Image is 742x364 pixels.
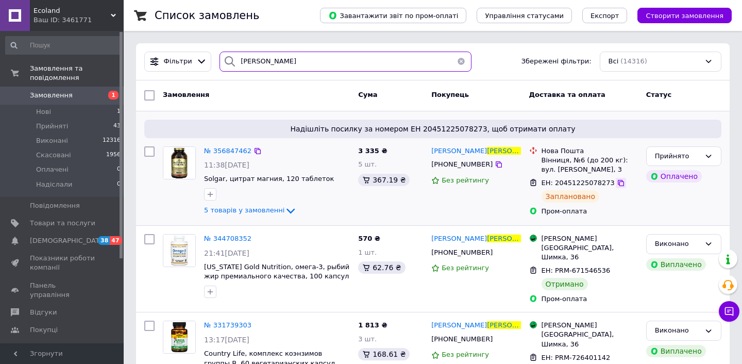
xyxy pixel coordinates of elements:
div: 168.61 ₴ [358,348,410,360]
a: Solgar, цитрат магния, 120 таблеток [204,175,334,183]
span: 47 [110,236,122,245]
div: Виконано [655,239,700,250]
span: Статус [646,91,672,98]
span: [PERSON_NAME] [431,321,487,329]
span: 12316 [103,136,121,145]
div: Прийнято [655,151,700,162]
span: 3 шт. [358,335,377,343]
span: Доставка та оплата [529,91,605,98]
a: № 344708352 [204,235,251,242]
a: [US_STATE] Gold Nutrition, омега-3, рыбий жир премиального качества, 100 капсул из рыбьего желатина [204,263,349,290]
span: Створити замовлення [646,12,723,20]
span: Замовлення та повідомлення [30,64,124,82]
span: Cума [358,91,377,98]
div: Пром-оплата [542,294,638,304]
h1: Список замовлень [155,9,259,22]
img: Фото товару [163,147,195,179]
span: Повідомлення [30,201,80,210]
div: Виконано [655,325,700,336]
div: Виплачено [646,258,706,271]
span: Експорт [591,12,619,20]
input: Пошук [5,36,122,55]
button: Управління статусами [477,8,572,23]
span: [PHONE_NUMBER] [431,335,493,343]
span: [PERSON_NAME] [487,147,543,155]
span: 21:41[DATE] [204,249,249,257]
span: [DEMOGRAPHIC_DATA] [30,236,106,245]
div: [GEOGRAPHIC_DATA], Шимка, 36 [542,330,638,349]
div: [PERSON_NAME] [542,234,638,243]
span: Товари та послуги [30,219,95,228]
div: 367.19 ₴ [358,174,410,186]
a: № 356847462 [204,147,251,155]
span: 11:38[DATE] [204,161,249,169]
button: Завантажити звіт по пром-оплаті [320,8,466,23]
span: Відгуки [30,308,57,317]
span: Нові [36,107,51,117]
span: 1 шт. [358,249,377,256]
span: 1 813 ₴ [358,321,387,329]
span: ЕН: 20451225078273 [542,179,615,187]
a: № 331739303 [204,321,251,329]
a: Створити замовлення [627,11,732,19]
span: Ecoland [33,6,111,15]
a: Фото товару [163,321,196,354]
span: 1956 [106,151,121,160]
span: 570 ₴ [358,235,380,242]
div: Ваш ID: 3461771 [33,15,124,25]
span: 43 [113,122,121,131]
span: 0 [117,165,121,174]
span: [PERSON_NAME] [487,235,543,242]
a: 5 товарів у замовленні [204,206,297,214]
a: [PERSON_NAME][PERSON_NAME] [431,321,520,330]
div: Пром-оплата [542,207,638,216]
span: Без рейтингу [442,176,489,184]
a: [PERSON_NAME][PERSON_NAME] [431,234,520,244]
div: Оплачено [646,170,702,183]
span: ЕН: PRM-671546536 [542,267,611,274]
span: Надіслали [36,180,73,189]
span: [PERSON_NAME] [431,235,487,242]
span: Без рейтингу [442,351,489,358]
span: [PERSON_NAME] [487,321,543,329]
span: 38 [98,236,110,245]
img: Фото товару [163,321,195,353]
span: [PHONE_NUMBER] [431,160,493,168]
span: Замовлення [30,91,73,100]
span: [PHONE_NUMBER] [431,249,493,256]
span: Показники роботи компанії [30,254,95,272]
span: Прийняті [36,122,68,131]
button: Очистить [451,52,471,72]
span: Панель управління [30,281,95,300]
span: 0 [117,180,121,189]
span: Надішліть посилку за номером ЕН 20451225078273, щоб отримати оплату [148,124,717,134]
a: [PERSON_NAME][PERSON_NAME] [431,146,520,156]
span: Скасовані [36,151,71,160]
span: Завантажити звіт по пром-оплаті [328,11,458,20]
span: Замовлення [163,91,209,98]
span: Всі [609,57,619,67]
span: Без рейтингу [442,264,489,272]
button: Чат з покупцем [719,301,739,322]
span: [PERSON_NAME] [431,147,487,155]
span: Збережені фільтри: [521,57,592,67]
div: Вінниця, №6 (до 200 кг): вул. [PERSON_NAME], 3 [542,156,638,174]
span: 13:17[DATE] [204,336,249,344]
input: Пошук за номером замовлення, ПІБ покупця, номером телефону, Email, номером накладної [220,52,471,72]
span: 5 шт. [358,160,377,168]
span: ЕН: PRM-726401142 [542,354,611,361]
div: Нова Пошта [542,146,638,156]
span: 3 335 ₴ [358,147,387,155]
div: Отримано [542,278,588,290]
span: 1 [117,107,121,117]
div: [PERSON_NAME] [542,321,638,330]
a: Фото товару [163,234,196,267]
span: Оплачені [36,165,69,174]
div: [GEOGRAPHIC_DATA], Шимка, 36 [542,243,638,262]
span: Фільтри [164,57,192,67]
